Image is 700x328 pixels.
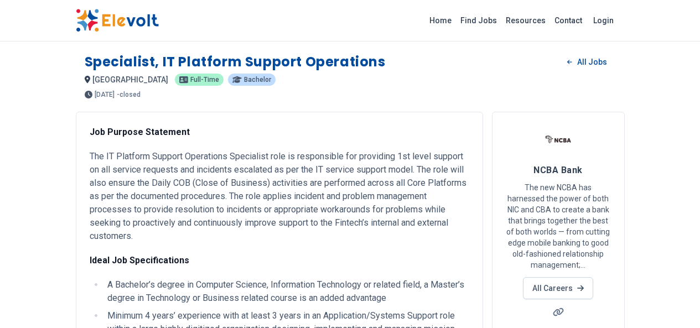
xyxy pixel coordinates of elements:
img: NCBA Bank [545,126,572,153]
h1: Specialist, IT Platform Support Operations [85,53,386,71]
p: - closed [117,91,141,98]
strong: Job Purpose Statement [90,127,190,137]
p: The IT Platform Support Operations Specialist role is responsible for providing 1st level support... [90,150,469,243]
a: Login [587,9,620,32]
span: [GEOGRAPHIC_DATA] [92,75,168,84]
a: Resources [501,12,550,29]
span: [DATE] [95,91,115,98]
a: All Careers [523,277,593,299]
a: Find Jobs [456,12,501,29]
span: full-time [190,76,219,83]
a: All Jobs [558,54,615,70]
strong: Ideal Job Specifications [90,255,189,265]
p: The new NCBA has harnessed the power of both NIC and CBA to create a bank that brings together th... [506,182,611,270]
img: Elevolt [76,9,159,32]
li: A Bachelor’s degree in Computer Science, Information Technology or related field, a Master’s degr... [104,278,469,305]
a: Contact [550,12,587,29]
a: Home [425,12,456,29]
span: NCBA Bank [533,165,582,175]
span: bachelor [244,76,271,83]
